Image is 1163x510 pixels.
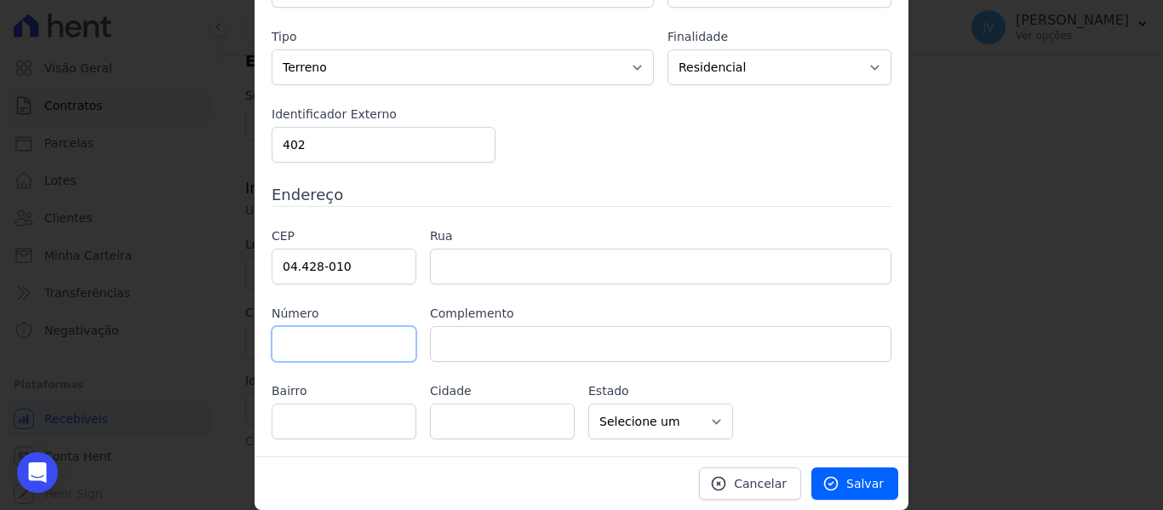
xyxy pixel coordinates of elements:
[430,227,891,245] label: Rua
[699,467,801,500] a: Cancelar
[272,249,416,284] input: 00.000-000
[734,475,787,492] span: Cancelar
[272,382,416,400] label: Bairro
[272,305,416,323] label: Número
[272,106,496,123] label: Identificador Externo
[588,382,733,400] label: Estado
[430,382,575,400] label: Cidade
[272,227,416,245] label: CEP
[430,305,891,323] label: Complemento
[811,467,898,500] a: Salvar
[17,452,58,493] div: Open Intercom Messenger
[272,183,891,206] h3: Endereço
[846,475,884,492] span: Salvar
